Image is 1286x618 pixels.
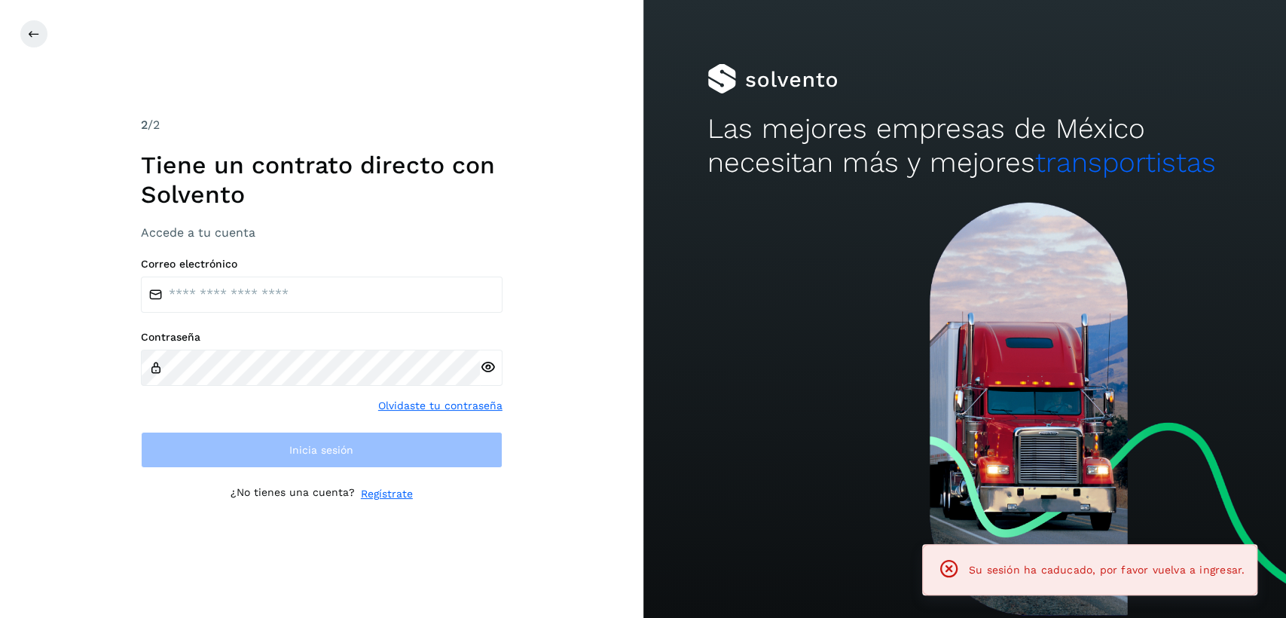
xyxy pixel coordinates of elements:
[378,398,502,414] a: Olvidaste tu contraseña
[141,118,148,132] span: 2
[141,432,502,468] button: Inicia sesión
[289,445,353,455] span: Inicia sesión
[141,151,502,209] h1: Tiene un contrato directo con Solvento
[1035,146,1216,179] span: transportistas
[361,486,413,502] a: Regístrate
[707,112,1222,179] h2: Las mejores empresas de México necesitan más y mejores
[141,116,502,134] div: /2
[231,486,355,502] p: ¿No tienes una cuenta?
[141,225,502,240] h3: Accede a tu cuenta
[141,331,502,344] label: Contraseña
[141,258,502,271] label: Correo electrónico
[969,564,1245,576] span: Su sesión ha caducado, por favor vuelva a ingresar.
